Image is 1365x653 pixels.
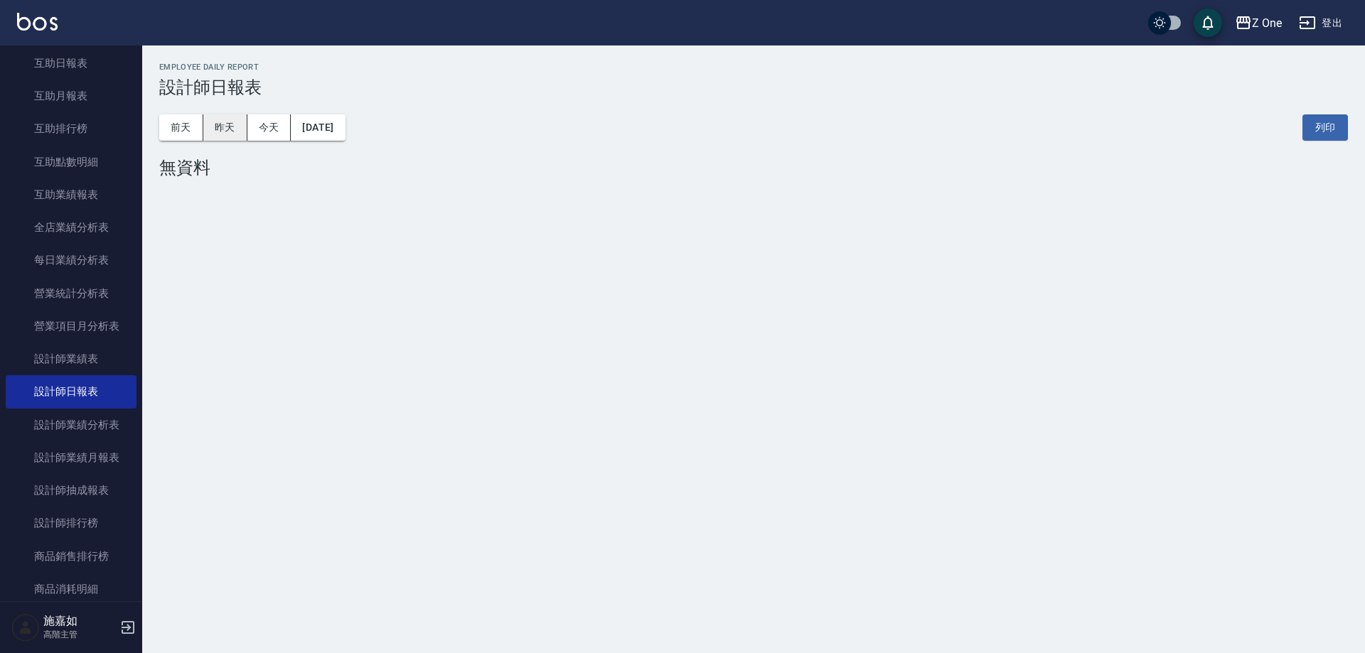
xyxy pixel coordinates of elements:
[43,628,116,641] p: 高階主管
[6,310,136,342] a: 營業項目月分析表
[1302,114,1348,141] button: 列印
[159,77,1348,97] h3: 設計師日報表
[6,409,136,441] a: 設計師業績分析表
[43,614,116,628] h5: 施嘉如
[159,114,203,141] button: 前天
[6,112,136,145] a: 互助排行榜
[6,146,136,178] a: 互助點數明細
[6,178,136,211] a: 互助業績報表
[17,13,58,31] img: Logo
[6,342,136,375] a: 設計師業績表
[6,507,136,539] a: 設計師排行榜
[159,63,1348,72] h2: Employee Daily Report
[6,80,136,112] a: 互助月報表
[159,158,1348,178] div: 無資料
[1293,10,1348,36] button: 登出
[1229,9,1288,38] button: Z One
[6,540,136,573] a: 商品銷售排行榜
[6,441,136,474] a: 設計師業績月報表
[6,211,136,244] a: 全店業績分析表
[247,114,291,141] button: 今天
[6,375,136,408] a: 設計師日報表
[11,613,40,642] img: Person
[1194,9,1222,37] button: save
[6,474,136,507] a: 設計師抽成報表
[291,114,345,141] button: [DATE]
[6,573,136,605] a: 商品消耗明細
[1252,14,1282,32] div: Z One
[6,244,136,276] a: 每日業績分析表
[6,47,136,80] a: 互助日報表
[6,277,136,310] a: 營業統計分析表
[203,114,247,141] button: 昨天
